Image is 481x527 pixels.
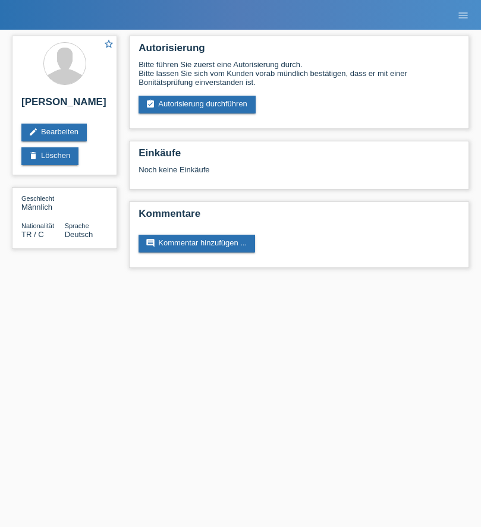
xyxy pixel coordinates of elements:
i: star_border [103,39,114,49]
span: Nationalität [21,222,54,229]
div: Männlich [21,194,65,212]
i: comment [146,238,155,248]
a: editBearbeiten [21,124,87,141]
span: Geschlecht [21,195,54,202]
i: delete [29,151,38,160]
a: commentKommentar hinzufügen ... [139,235,255,253]
h2: Kommentare [139,208,460,226]
i: assignment_turned_in [146,99,155,109]
a: deleteLöschen [21,147,78,165]
span: Türkei / C / 02.07.2007 [21,230,44,239]
h2: [PERSON_NAME] [21,96,108,114]
i: menu [457,10,469,21]
div: Bitte führen Sie zuerst eine Autorisierung durch. Bitte lassen Sie sich vom Kunden vorab mündlich... [139,60,460,87]
span: Deutsch [65,230,93,239]
div: Noch keine Einkäufe [139,165,460,183]
a: assignment_turned_inAutorisierung durchführen [139,96,256,113]
a: star_border [103,39,114,51]
h2: Einkäufe [139,147,460,165]
h2: Autorisierung [139,42,460,60]
a: menu [451,11,475,18]
i: edit [29,127,38,137]
span: Sprache [65,222,89,229]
